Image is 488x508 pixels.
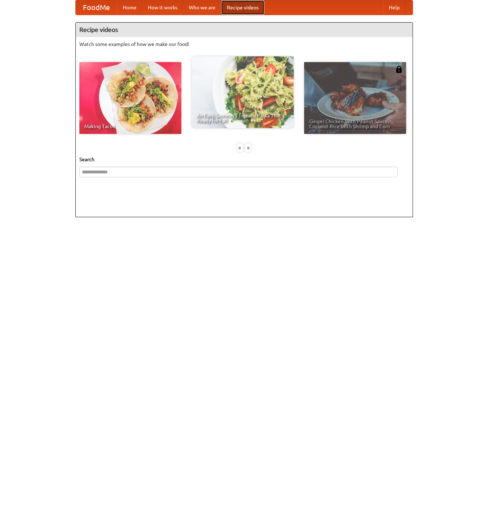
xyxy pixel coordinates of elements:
a: How it works [142,0,183,15]
span: An Easy, Summery Tomato Pasta That's Ready for Fall [197,113,289,123]
div: » [245,143,251,152]
a: Recipe videos [221,0,264,15]
img: 483408.png [395,66,403,73]
p: Watch some examples of how we make our food! [79,41,409,48]
h5: Search [79,156,409,163]
h4: Recipe videos [76,23,413,37]
a: Home [117,0,142,15]
a: An Easy, Summery Tomato Pasta That's Ready for Fall [192,56,294,128]
a: FoodMe [76,0,117,15]
a: Help [383,0,405,15]
span: Making Tacos [84,124,176,129]
div: « [237,143,243,152]
a: Who we are [183,0,221,15]
a: Making Tacos [79,62,181,134]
